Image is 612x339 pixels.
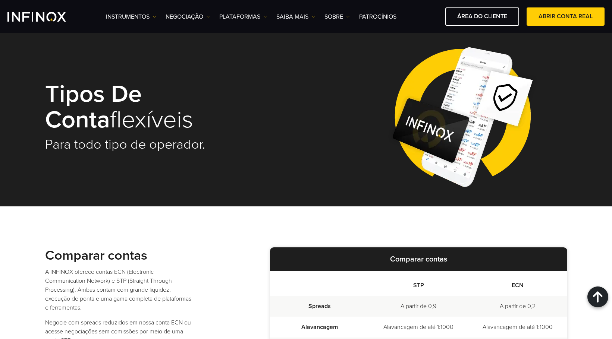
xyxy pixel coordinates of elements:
td: Alavancagem de até 1:1000 [369,317,468,338]
td: A partir de 0,9 [369,296,468,317]
a: ÁREA DO CLIENTE [445,7,519,26]
a: INFINOX Logo [7,12,84,22]
a: NEGOCIAÇÃO [166,12,210,21]
a: Saiba mais [276,12,315,21]
th: STP [369,271,468,296]
td: Alavancagem [270,317,369,338]
td: A partir de 0,2 [468,296,567,317]
a: PLATAFORMAS [219,12,267,21]
a: SOBRE [324,12,350,21]
strong: Comparar contas [45,247,147,263]
h2: Para todo tipo de operador. [45,136,296,153]
strong: Tipos de conta [45,79,142,134]
a: Instrumentos [106,12,156,21]
th: ECN [468,271,567,296]
p: A INFINOX oferece contas ECN (Electronic Communication Network) e STP (Straight Through Processin... [45,267,194,312]
td: Spreads [270,296,369,317]
strong: Comparar contas [390,255,447,264]
td: Alavancagem de até 1:1000 [468,317,567,338]
h1: flexíveis [45,82,296,133]
a: ABRIR CONTA REAL [527,7,605,26]
a: Patrocínios [359,12,396,21]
